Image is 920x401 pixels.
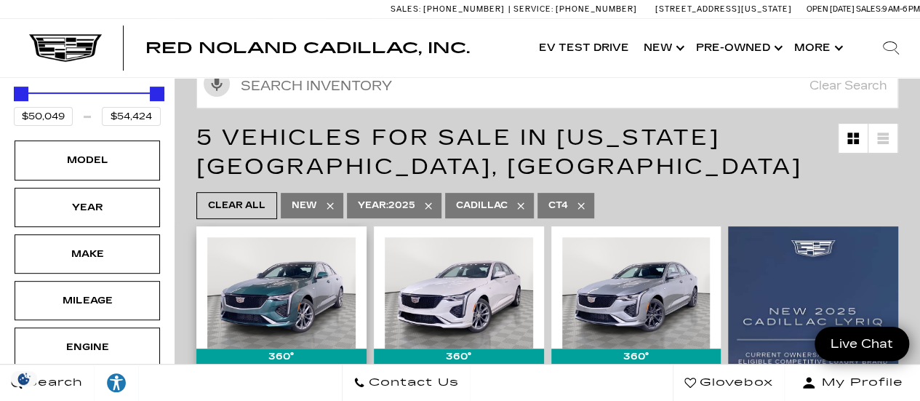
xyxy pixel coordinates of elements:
[51,339,124,355] div: Engine
[15,140,160,180] div: ModelModel
[787,19,847,77] button: More
[823,336,900,352] span: Live Chat
[29,34,102,62] img: Cadillac Dark Logo with Cadillac White Text
[696,373,773,393] span: Glovebox
[51,246,124,262] div: Make
[14,82,161,126] div: Price
[374,349,544,381] div: 360° WalkAround/Features
[15,281,160,320] div: MileageMileage
[816,373,903,393] span: My Profile
[23,373,83,393] span: Search
[14,87,28,101] div: Minimum Price
[145,41,470,55] a: Red Noland Cadillac, Inc.
[562,237,711,349] img: 2025 Cadillac CT4 Sport
[856,4,882,14] span: Sales:
[15,188,160,227] div: YearYear
[548,196,568,215] span: CT4
[556,4,637,14] span: [PHONE_NUMBER]
[862,19,920,77] div: Search
[358,196,415,215] span: 2025
[207,237,356,349] img: 2025 Cadillac CT4 Sport
[145,39,470,57] span: Red Noland Cadillac, Inc.
[150,87,164,101] div: Maximum Price
[7,371,41,386] section: Click to Open Cookie Consent Modal
[391,4,421,14] span: Sales:
[208,196,265,215] span: Clear All
[196,63,898,108] input: Search Inventory
[358,200,388,210] span: Year :
[95,365,139,401] a: Explore your accessibility options
[882,4,920,14] span: 9 AM-6 PM
[7,371,41,386] img: Opt-Out Icon
[456,196,508,215] span: Cadillac
[423,4,505,14] span: [PHONE_NUMBER]
[807,4,855,14] span: Open [DATE]
[51,199,124,215] div: Year
[14,107,73,126] input: Minimum
[513,4,553,14] span: Service:
[51,152,124,168] div: Model
[365,373,459,393] span: Contact Us
[839,124,868,153] a: Grid View
[673,365,785,401] a: Glovebox
[508,5,641,13] a: Service: [PHONE_NUMBER]
[15,234,160,274] div: MakeMake
[551,349,721,381] div: 360° WalkAround/Features
[15,327,160,367] div: EngineEngine
[689,19,787,77] a: Pre-Owned
[391,5,508,13] a: Sales: [PHONE_NUMBER]
[636,19,689,77] a: New
[532,19,636,77] a: EV Test Drive
[815,327,909,361] a: Live Chat
[102,107,161,126] input: Maximum
[385,237,533,349] img: 2025 Cadillac CT4 Sport
[292,196,317,215] span: New
[655,4,792,14] a: [STREET_ADDRESS][US_STATE]
[785,365,920,401] button: Open user profile menu
[196,124,801,180] span: 5 Vehicles for Sale in [US_STATE][GEOGRAPHIC_DATA], [GEOGRAPHIC_DATA]
[196,349,367,381] div: 360° WalkAround/Features
[51,293,124,309] div: Mileage
[342,365,471,401] a: Contact Us
[204,71,230,97] svg: Click to toggle on voice search
[95,372,138,394] div: Explore your accessibility options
